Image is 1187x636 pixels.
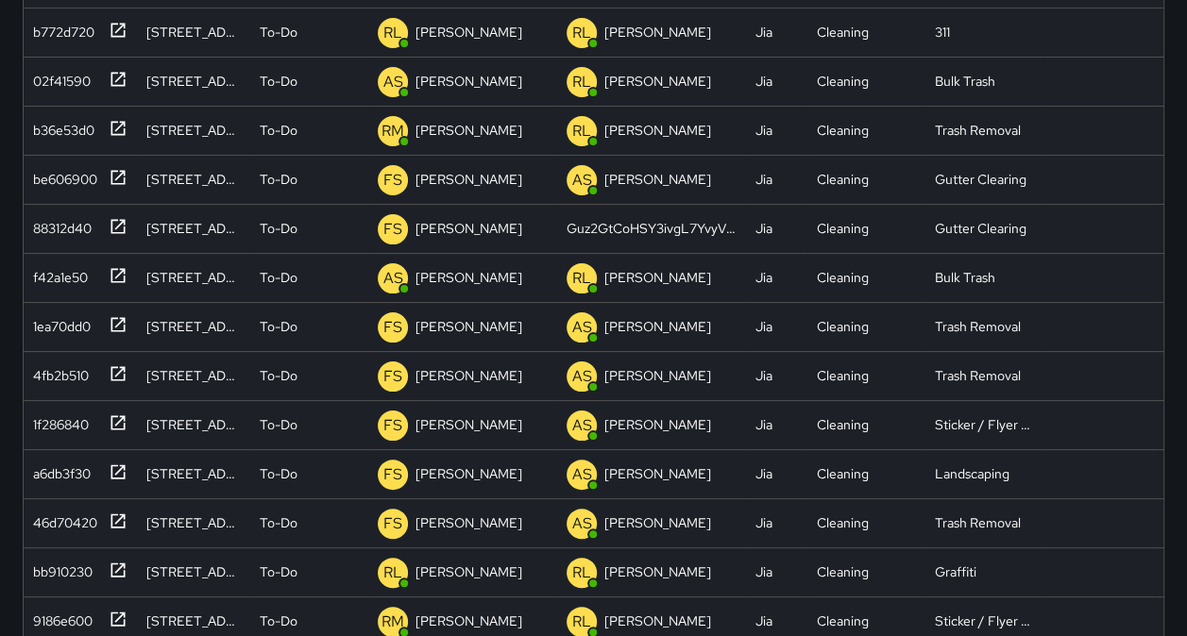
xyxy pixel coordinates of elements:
p: [PERSON_NAME] [415,121,522,140]
p: RL [572,561,591,584]
div: Cleaning [817,562,869,581]
p: To-Do [260,513,297,532]
div: 1200 First Street Northeast [146,121,241,140]
p: [PERSON_NAME] [415,366,522,385]
div: Cleaning [817,23,869,42]
p: [PERSON_NAME] [604,317,711,336]
p: AS [572,512,592,535]
div: 311 [935,23,950,42]
p: [PERSON_NAME] [604,23,711,42]
div: Jia [755,23,772,42]
div: Guz2GtCoHSY3ivgL7YvyVLJ6DEH3 [567,219,737,238]
p: RL [383,22,402,44]
p: FS [383,316,402,339]
div: 4fb2b510 [25,359,89,385]
p: [PERSON_NAME] [415,611,522,630]
p: FS [383,414,402,437]
p: FS [383,218,402,241]
p: AS [572,169,592,192]
div: Cleaning [817,464,869,483]
p: RL [572,71,591,93]
div: Jia [755,317,772,336]
div: 46d70420 [25,506,97,532]
div: Sticker / Flyer Removal [935,415,1034,434]
div: Gutter Clearing [935,170,1026,189]
div: 1f286840 [25,408,89,434]
div: Cleaning [817,366,869,385]
p: To-Do [260,268,297,287]
div: Trash Removal [935,317,1021,336]
div: Trash Removal [935,513,1021,532]
p: AS [383,267,403,290]
p: [PERSON_NAME] [604,513,711,532]
p: [PERSON_NAME] [415,317,522,336]
p: [PERSON_NAME] [415,268,522,287]
div: Jia [755,562,772,581]
p: To-Do [260,464,297,483]
p: To-Do [260,562,297,581]
p: [PERSON_NAME] [604,562,711,581]
div: Graffiti [935,562,976,581]
p: [PERSON_NAME] [604,464,711,483]
p: RL [572,267,591,290]
div: Jia [755,415,772,434]
p: RL [572,611,591,633]
div: 100 K Street Northeast [146,170,241,189]
p: [PERSON_NAME] [604,121,711,140]
p: AS [572,414,592,437]
div: Trash Removal [935,366,1021,385]
div: 900 2nd Street Northeast [146,317,241,336]
p: RL [572,22,591,44]
p: To-Do [260,23,297,42]
div: 88312d40 [25,211,92,238]
p: [PERSON_NAME] [415,562,522,581]
div: 25 K Street Northeast [146,562,241,581]
div: Jia [755,611,772,630]
div: b36e53d0 [25,113,94,140]
div: Jia [755,464,772,483]
div: Cleaning [817,268,869,287]
div: Jia [755,121,772,140]
p: FS [383,463,402,486]
p: [PERSON_NAME] [415,415,522,434]
p: [PERSON_NAME] [604,72,711,91]
div: a6db3f30 [25,457,91,483]
p: To-Do [260,170,297,189]
p: To-Do [260,317,297,336]
div: Bulk Trash [935,72,995,91]
p: To-Do [260,611,297,630]
p: RL [383,561,402,584]
p: To-Do [260,121,297,140]
p: RM [382,611,404,633]
div: 9186e600 [25,604,93,630]
div: Jia [755,219,772,238]
div: b772d720 [25,15,94,42]
div: Cleaning [817,611,869,630]
div: Cleaning [817,219,869,238]
div: Bulk Trash [935,268,995,287]
div: Cleaning [817,415,869,434]
div: 02f41590 [25,64,91,91]
div: Gutter Clearing [935,219,1026,238]
div: bb910230 [25,555,93,581]
div: Trash Removal [935,121,1021,140]
div: 1026 3rd Street Northeast [146,513,241,532]
div: be606900 [25,162,97,189]
div: 1225 3rd Street Northeast [146,23,241,42]
p: RL [572,120,591,142]
div: Cleaning [817,121,869,140]
div: Jia [755,170,772,189]
div: 228 M Street Northeast [146,268,241,287]
p: [PERSON_NAME] [604,415,711,434]
p: [PERSON_NAME] [604,170,711,189]
p: [PERSON_NAME] [604,268,711,287]
p: FS [383,169,402,192]
div: Jia [755,513,772,532]
p: [PERSON_NAME] [415,72,522,91]
div: Jia [755,366,772,385]
p: [PERSON_NAME] [604,611,711,630]
div: 1ea70dd0 [25,310,91,336]
p: [PERSON_NAME] [604,366,711,385]
p: [PERSON_NAME] [415,513,522,532]
p: [PERSON_NAME] [415,23,522,42]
